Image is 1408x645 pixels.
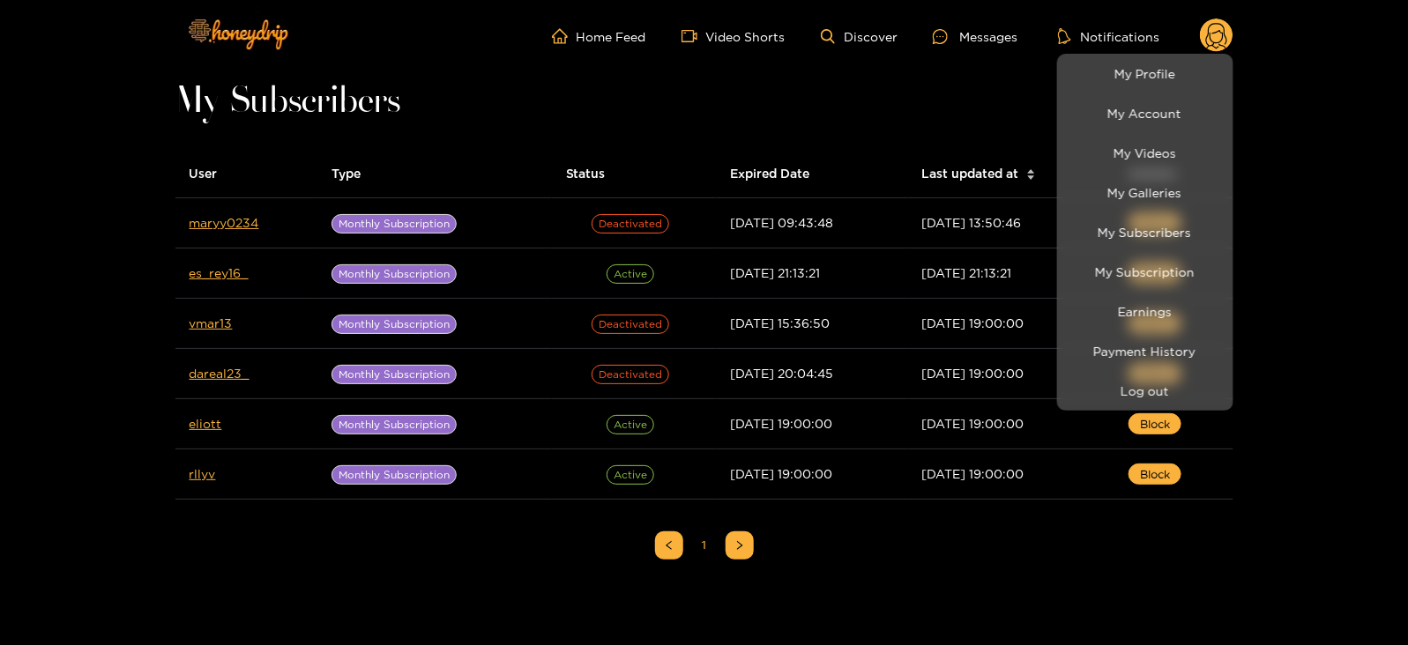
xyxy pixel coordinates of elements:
[1062,217,1229,248] a: My Subscribers
[1062,375,1229,406] button: Log out
[1062,58,1229,89] a: My Profile
[1062,177,1229,208] a: My Galleries
[1062,256,1229,287] a: My Subscription
[1062,296,1229,327] a: Earnings
[1062,98,1229,129] a: My Account
[1062,137,1229,168] a: My Videos
[1062,336,1229,367] a: Payment History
